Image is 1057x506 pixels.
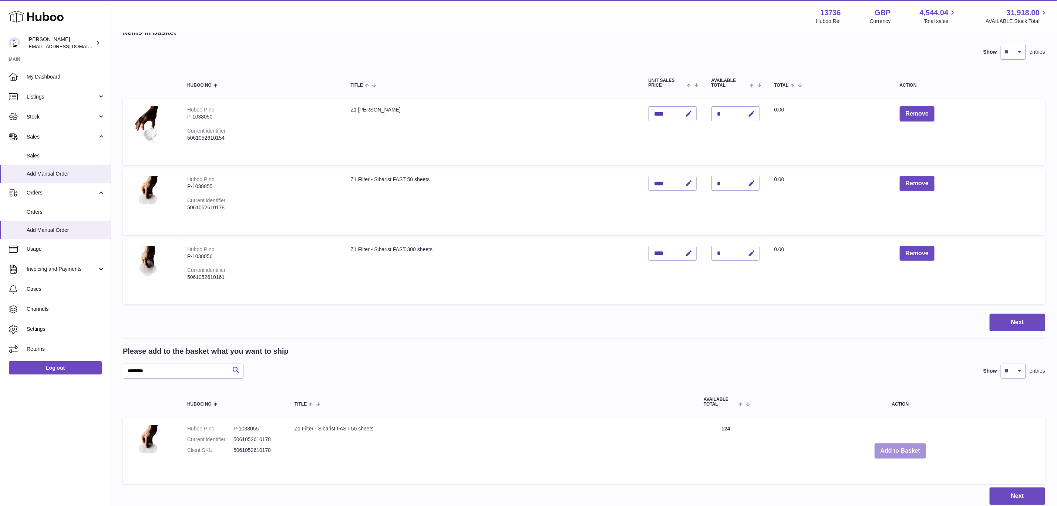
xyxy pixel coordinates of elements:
dt: Huboo P no [187,425,233,432]
span: Usage [27,246,105,253]
img: Z1 Filter - Sibarist FAST 50 sheets [130,176,167,225]
a: 4,544.04 Total sales [920,8,957,25]
span: Cases [27,286,105,293]
div: P-1038056 [187,253,336,260]
button: Add to Basket [875,443,926,459]
a: 31,918.00 AVAILABLE Stock Total [986,8,1048,25]
strong: GBP [875,8,891,18]
label: Show [983,367,997,374]
div: [PERSON_NAME] [27,36,94,50]
span: Add Manual Order [27,170,105,177]
button: Remove [900,246,935,261]
span: 0.00 [774,107,784,113]
dd: P-1038055 [233,425,280,432]
strong: 13736 [820,8,841,18]
span: AVAILABLE Total [704,397,737,407]
dd: 5061052610178 [233,436,280,443]
span: Returns [27,346,105,353]
div: P-1038050 [187,113,336,120]
div: 5061052610178 [187,204,336,211]
dt: Current identifier [187,436,233,443]
img: Z1 Filter - Sibarist FAST 300 sheets [130,246,167,295]
td: Z1 Filter - Sibarist FAST 50 sheets [343,169,641,234]
h2: Please add to the basket what you want to ship [123,346,289,356]
div: 5061052610161 [187,274,336,281]
span: Title [351,83,363,88]
span: 31,918.00 [1007,8,1040,18]
div: Current identifier [187,128,226,134]
span: AVAILABLE Stock Total [986,18,1048,25]
label: Show [983,49,997,56]
span: entries [1030,49,1045,56]
td: 124 [696,418,755,484]
span: [EMAIL_ADDRESS][DOMAIN_NAME] [27,43,109,49]
div: 5061052610154 [187,134,336,142]
span: Unit Sales Price [649,78,685,88]
span: My Dashboard [27,73,105,80]
img: internalAdmin-13736@internal.huboo.com [9,37,20,49]
span: Total [774,83,789,88]
dd: 5061052610178 [233,447,280,454]
div: Huboo Ref [816,18,841,25]
td: Z1 [PERSON_NAME] [343,99,641,165]
div: Current identifier [187,197,226,203]
span: Huboo no [187,402,212,407]
span: Huboo no [187,83,212,88]
div: Huboo P no [187,107,215,113]
div: Currency [870,18,891,25]
span: 0.00 [774,176,784,182]
span: Invoicing and Payments [27,266,97,273]
div: Huboo P no [187,246,215,252]
span: Sales [27,133,97,140]
span: Orders [27,189,97,196]
span: AVAILABLE Total [711,78,748,88]
td: Z1 Filter - Sibarist FAST 50 sheets [287,418,696,484]
div: Current identifier [187,267,226,273]
span: Listings [27,93,97,100]
span: Orders [27,209,105,216]
button: Next [990,314,1045,331]
img: Z1 Brewer [130,106,167,156]
span: Stock [27,113,97,120]
button: Remove [900,176,935,191]
button: Remove [900,106,935,121]
th: Action [755,390,1045,414]
span: Sales [27,152,105,159]
div: Action [900,83,1038,88]
dt: Client SKU [187,447,233,454]
span: Total sales [924,18,957,25]
span: Title [294,402,307,407]
span: Channels [27,306,105,313]
div: P-1038055 [187,183,336,190]
a: Log out [9,361,102,374]
div: Huboo P no [187,176,215,182]
span: Add Manual Order [27,227,105,234]
button: Next [990,487,1045,505]
span: 4,544.04 [920,8,949,18]
span: entries [1030,367,1045,374]
span: 0.00 [774,246,784,252]
td: Z1 Filter - Sibarist FAST 300 sheets [343,239,641,304]
img: Z1 Filter - Sibarist FAST 50 sheets [130,425,167,475]
span: Settings [27,326,105,333]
